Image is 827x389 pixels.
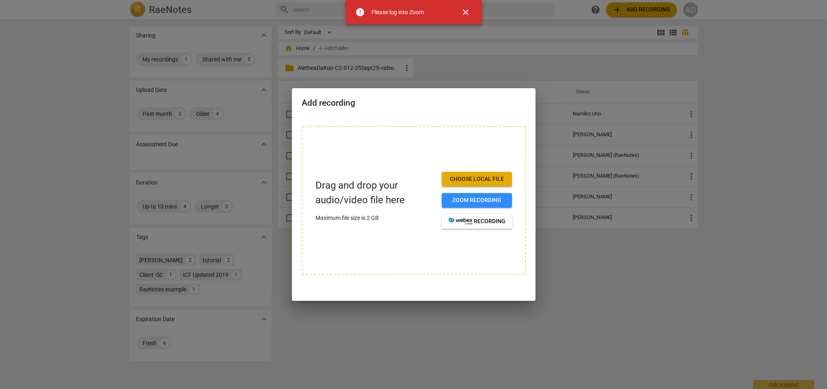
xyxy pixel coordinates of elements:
span: error [355,7,365,17]
span: close [461,7,471,17]
span: recording [448,217,505,226]
h2: Add recording [302,98,526,108]
button: Close [456,2,475,22]
div: Please log into Zoom [371,8,424,17]
span: Choose local file [448,175,505,183]
span: Zoom recording [448,196,505,204]
p: Drag and drop your audio/video file here [315,178,435,207]
p: Maximum file size is 2 GB [315,214,435,222]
